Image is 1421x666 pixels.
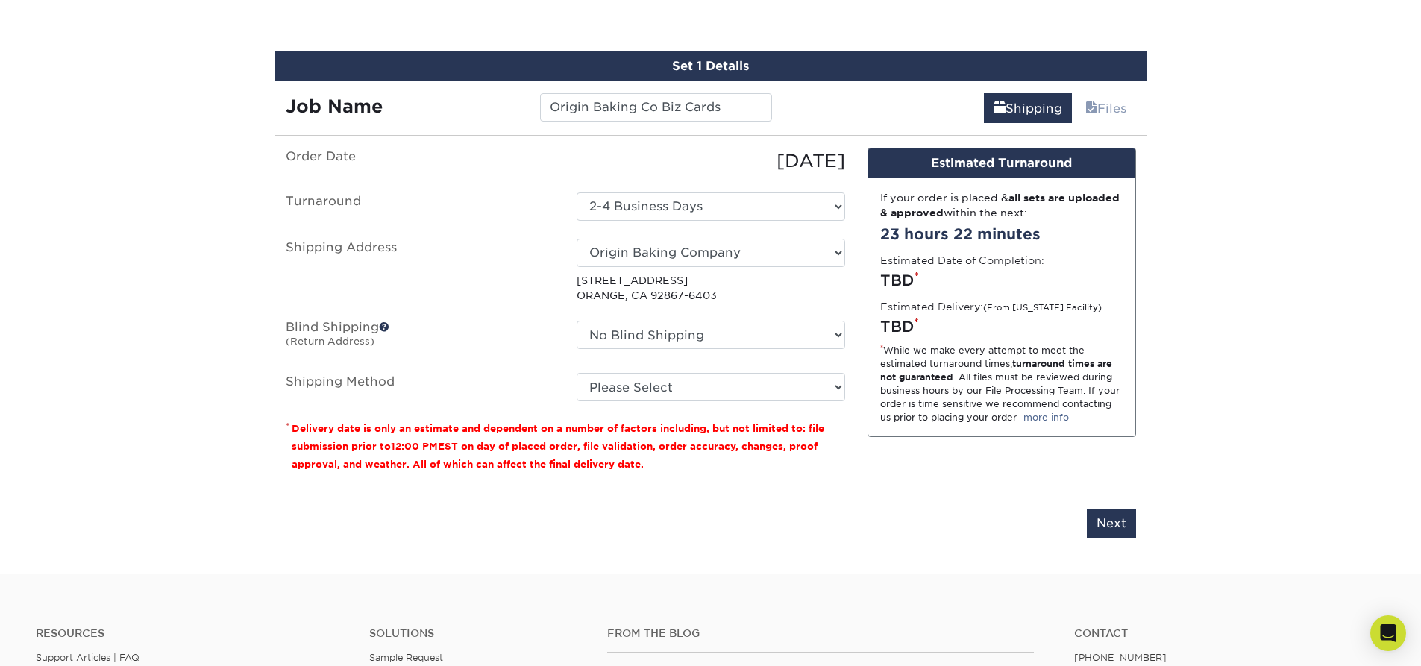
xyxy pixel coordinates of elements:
[36,627,347,640] h4: Resources
[275,192,565,221] label: Turnaround
[275,239,565,304] label: Shipping Address
[994,101,1006,116] span: shipping
[369,627,585,640] h4: Solutions
[1074,652,1167,663] a: [PHONE_NUMBER]
[880,269,1123,292] div: TBD
[880,315,1123,338] div: TBD
[577,273,845,304] p: [STREET_ADDRESS] ORANGE, CA 92867-6403
[275,148,565,175] label: Order Date
[391,441,438,452] span: 12:00 PM
[292,423,824,470] small: Delivery date is only an estimate and dependent on a number of factors including, but not limited...
[984,93,1072,123] a: Shipping
[983,303,1102,312] small: (From [US_STATE] Facility)
[286,95,383,117] strong: Job Name
[369,652,443,663] a: Sample Request
[880,344,1123,424] div: While we make every attempt to meet the estimated turnaround times; . All files must be reviewed ...
[1023,412,1069,423] a: more info
[540,93,772,122] input: Enter a job name
[275,373,565,401] label: Shipping Method
[880,253,1044,268] label: Estimated Date of Completion:
[1076,93,1136,123] a: Files
[607,627,1034,640] h4: From the Blog
[1370,615,1406,651] div: Open Intercom Messenger
[1087,509,1136,538] input: Next
[1074,627,1385,640] a: Contact
[286,336,374,347] small: (Return Address)
[880,299,1102,314] label: Estimated Delivery:
[1085,101,1097,116] span: files
[275,51,1147,81] div: Set 1 Details
[565,148,856,175] div: [DATE]
[880,190,1123,221] div: If your order is placed & within the next:
[868,148,1135,178] div: Estimated Turnaround
[880,223,1123,245] div: 23 hours 22 minutes
[275,321,565,355] label: Blind Shipping
[880,192,1120,219] strong: all sets are uploaded & approved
